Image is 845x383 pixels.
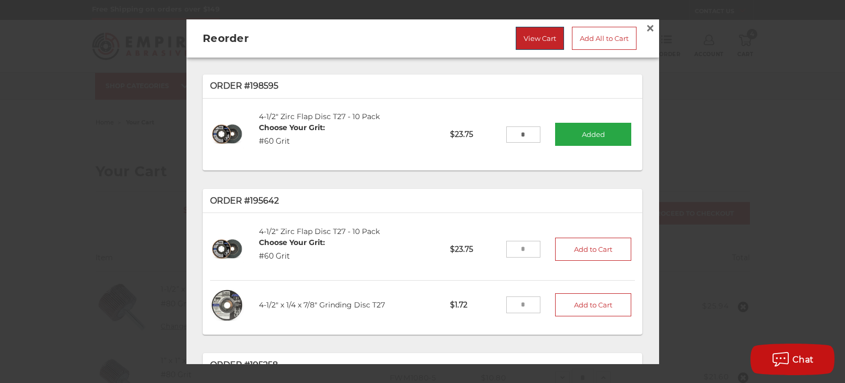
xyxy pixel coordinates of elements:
button: Added [555,123,632,146]
h2: Reorder [203,30,376,46]
p: $1.72 [443,292,506,317]
dd: #60 Grit [259,135,325,146]
p: Order #195258 [210,358,635,371]
a: Close [642,20,659,37]
a: 4-1/2" Zirc Flap Disc T27 - 10 Pack [259,112,380,121]
button: Add to Cart [555,238,632,261]
p: Order #198595 [210,80,635,92]
img: 4-1/2 [210,288,244,322]
button: Add to Cart [555,293,632,316]
a: View Cart [516,27,564,50]
a: Add All to Cart [572,27,637,50]
p: $23.75 [443,121,506,147]
p: $23.75 [443,236,506,262]
span: × [645,18,655,38]
dd: #60 Grit [259,250,325,261]
span: Chat [792,355,814,365]
p: Order #195642 [210,194,635,207]
img: 4-1/2 [210,118,244,152]
a: 4-1/2" x 1/4 x 7/8" Grinding Disc T27 [259,300,385,309]
button: Chat [750,344,834,375]
img: 4-1/2 [210,232,244,267]
dt: Choose Your Grit: [259,237,325,248]
dt: Choose Your Grit: [259,122,325,133]
a: 4-1/2" Zirc Flap Disc T27 - 10 Pack [259,226,380,236]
